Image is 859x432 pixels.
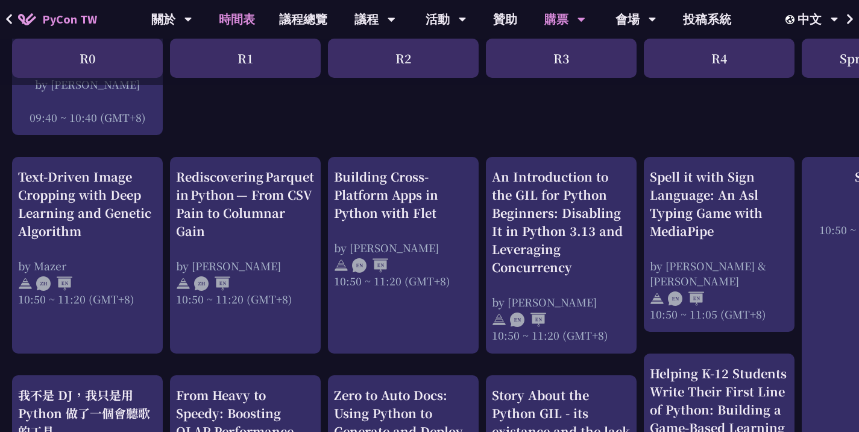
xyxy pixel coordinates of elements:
div: Text-Driven Image Cropping with Deep Learning and Genetic Algorithm [18,168,157,240]
div: R3 [486,39,637,78]
div: 10:50 ~ 11:20 (GMT+8) [18,291,157,307]
div: Spell it with Sign Language: An Asl Typing Game with MediaPipe [650,168,788,240]
img: svg+xml;base64,PHN2ZyB4bWxucz0iaHR0cDovL3d3dy53My5vcmcvMjAwMC9zdmciIHdpZHRoPSIyNCIgaGVpZ2h0PSIyNC... [650,291,664,306]
img: ZHEN.371966e.svg [36,276,72,291]
a: Building Cross-Platform Apps in Python with Flet by [PERSON_NAME] 10:50 ~ 11:20 (GMT+8) [334,168,473,288]
a: Rediscovering Parquet in Python — From CSV Pain to Columnar Gain by [PERSON_NAME] 10:50 ~ 11:20 (... [176,168,315,307]
div: 10:50 ~ 11:20 (GMT+8) [492,328,631,343]
div: by [PERSON_NAME] [176,258,315,273]
img: Home icon of PyCon TW 2025 [18,13,36,25]
div: R1 [170,39,321,78]
img: Locale Icon [785,15,798,24]
div: R0 [12,39,163,78]
a: Spell it with Sign Language: An Asl Typing Game with MediaPipe by [PERSON_NAME] & [PERSON_NAME] 1... [650,168,788,322]
div: 10:50 ~ 11:20 (GMT+8) [176,291,315,307]
div: Building Cross-Platform Apps in Python with Flet [334,168,473,222]
img: svg+xml;base64,PHN2ZyB4bWxucz0iaHR0cDovL3d3dy53My5vcmcvMjAwMC9zdmciIHdpZHRoPSIyNCIgaGVpZ2h0PSIyNC... [176,276,190,291]
a: An Introduction to the GIL for Python Beginners: Disabling It in Python 3.13 and Leveraging Concu... [492,168,631,343]
div: An Introduction to the GIL for Python Beginners: Disabling It in Python 3.13 and Leveraging Concu... [492,168,631,276]
div: 09:40 ~ 10:40 (GMT+8) [18,110,157,125]
a: Text-Driven Image Cropping with Deep Learning and Genetic Algorithm by Mazer 10:50 ~ 11:20 (GMT+8) [18,168,157,307]
img: svg+xml;base64,PHN2ZyB4bWxucz0iaHR0cDovL3d3dy53My5vcmcvMjAwMC9zdmciIHdpZHRoPSIyNCIgaGVpZ2h0PSIyNC... [492,313,506,327]
img: ZHEN.371966e.svg [194,276,230,291]
div: 10:50 ~ 11:05 (GMT+8) [650,307,788,322]
img: ENEN.5a408d1.svg [668,291,704,306]
div: R2 [328,39,479,78]
div: by [PERSON_NAME] [492,294,631,310]
div: by [PERSON_NAME] [334,240,473,255]
a: PyCon TW [6,4,109,34]
img: ENEN.5a408d1.svg [352,258,388,273]
div: by [PERSON_NAME] & [PERSON_NAME] [650,258,788,288]
div: by Mazer [18,258,157,273]
div: Rediscovering Parquet in Python — From CSV Pain to Columnar Gain [176,168,315,240]
span: PyCon TW [42,10,97,28]
img: svg+xml;base64,PHN2ZyB4bWxucz0iaHR0cDovL3d3dy53My5vcmcvMjAwMC9zdmciIHdpZHRoPSIyNCIgaGVpZ2h0PSIyNC... [334,258,348,273]
div: R4 [644,39,794,78]
img: ENEN.5a408d1.svg [510,313,546,327]
div: 10:50 ~ 11:20 (GMT+8) [334,273,473,288]
img: svg+xml;base64,PHN2ZyB4bWxucz0iaHR0cDovL3d3dy53My5vcmcvMjAwMC9zdmciIHdpZHRoPSIyNCIgaGVpZ2h0PSIyNC... [18,276,33,291]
